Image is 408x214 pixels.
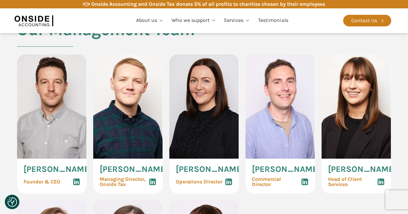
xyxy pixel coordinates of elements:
img: Onside Accounting [14,13,53,28]
a: Who we support [168,10,220,32]
span: Managing Director, Onside Tax [100,177,145,187]
a: Services [220,10,254,32]
a: Contact Us [343,15,391,26]
h2: Our Management Team [17,21,195,54]
span: Founder & CEO [24,179,60,184]
span: [PERSON_NAME] [100,165,168,173]
span: Operations Director [176,179,223,184]
span: Commercial Director [252,177,301,187]
a: About us [132,10,168,32]
img: Revisit consent button [7,197,17,207]
button: Consent Preferences [7,197,17,207]
div: Contact Us [351,16,377,25]
span: Head of Client Services [328,177,377,187]
span: [PERSON_NAME] [176,165,244,173]
a: Testimonials [254,10,292,32]
span: [PERSON_NAME] [24,165,92,173]
span: [PERSON_NAME] [252,165,320,173]
span: [PERSON_NAME] [328,165,396,173]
